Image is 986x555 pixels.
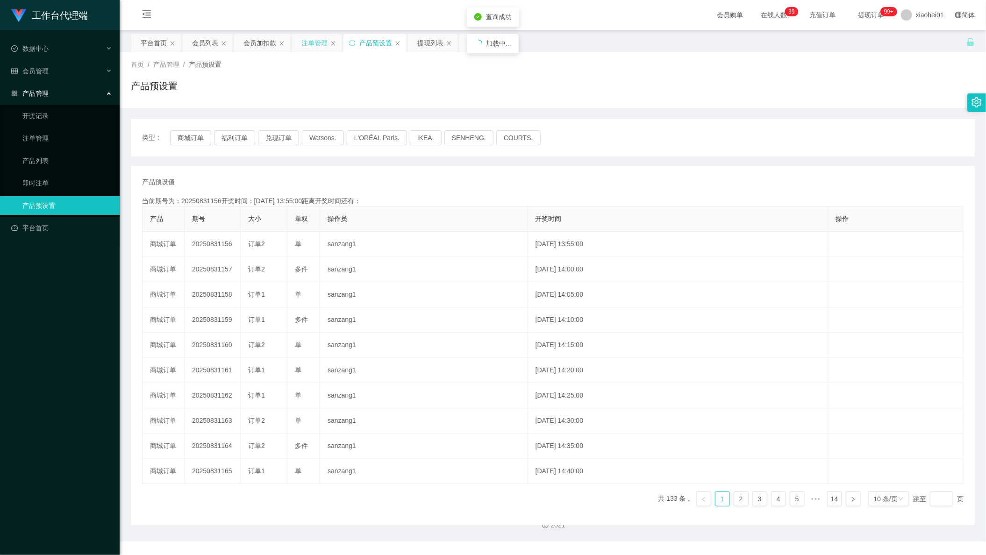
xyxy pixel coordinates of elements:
span: / [183,61,185,68]
td: 商城订单 [143,408,185,434]
span: 操作员 [328,215,347,222]
button: 福利订单 [214,130,255,145]
span: 订单2 [248,417,265,424]
i: 图标: unlock [966,38,975,46]
span: 单 [295,366,301,374]
td: sanzang1 [320,434,528,459]
sup: 39 [785,7,798,16]
td: [DATE] 14:30:00 [528,408,829,434]
i: 图标: sync [349,40,356,46]
span: 数据中心 [11,45,49,52]
span: 充值订单 [805,12,840,18]
td: sanzang1 [320,282,528,307]
i: 图标: close [221,41,227,46]
span: 单 [295,391,301,399]
div: 平台首页 [141,34,167,52]
a: 2 [734,492,748,506]
button: L'ORÉAL Paris. [347,130,407,145]
td: sanzang1 [320,408,528,434]
span: 产品管理 [11,90,49,97]
span: 产品预设置 [189,61,221,68]
a: 14 [828,492,842,506]
span: 订单1 [248,316,265,323]
h1: 工作台代理端 [32,0,88,30]
td: 20250831165 [185,459,241,484]
i: 图标: close [395,41,400,46]
span: 加载中... [486,40,511,47]
i: 图标: right [850,497,856,502]
td: [DATE] 14:35:00 [528,434,829,459]
button: SENHENG. [444,130,493,145]
td: 商城订单 [143,333,185,358]
span: 订单1 [248,391,265,399]
span: 操作 [836,215,849,222]
a: 产品列表 [22,151,112,170]
img: logo.9652507e.png [11,9,26,22]
a: 1 [715,492,729,506]
div: 提现列表 [417,34,443,52]
span: 单 [295,417,301,424]
td: [DATE] 13:55:00 [528,232,829,257]
i: 图标: setting [972,97,982,107]
span: 会员管理 [11,67,49,75]
i: 图标: close [170,41,175,46]
i: 图标: check-circle-o [11,45,18,52]
td: sanzang1 [320,232,528,257]
span: 订单2 [248,240,265,248]
td: sanzang1 [320,333,528,358]
span: 订单1 [248,291,265,298]
li: 14 [827,491,842,506]
span: 单 [295,240,301,248]
span: 产品预设值 [142,177,175,187]
a: 产品预设置 [22,196,112,215]
td: 商城订单 [143,282,185,307]
a: 图标: dashboard平台首页 [11,219,112,237]
a: 4 [772,492,786,506]
td: [DATE] 14:20:00 [528,358,829,383]
td: [DATE] 14:15:00 [528,333,829,358]
td: 商城订单 [143,383,185,408]
span: 产品管理 [153,61,179,68]
a: 注单管理 [22,129,112,148]
td: 商城订单 [143,358,185,383]
div: 会员加扣款 [243,34,276,52]
button: IKEA. [410,130,442,145]
a: 开奖记录 [22,107,112,125]
span: 订单1 [248,366,265,374]
td: 20250831159 [185,307,241,333]
span: 单 [295,341,301,349]
li: 4 [771,491,786,506]
div: 注单管理 [301,34,328,52]
div: 当前期号为：20250831156开奖时间：[DATE] 13:55:00距离开奖时间还有： [142,196,964,206]
div: 跳至 页 [913,491,964,506]
button: Watsons. [302,130,344,145]
a: 5 [790,492,804,506]
sup: 1032 [880,7,897,16]
p: 9 [792,7,795,16]
td: 20250831164 [185,434,241,459]
span: 订单2 [248,265,265,273]
div: 2021 [127,520,979,530]
td: 20250831163 [185,408,241,434]
i: 图标: left [701,497,707,502]
td: [DATE] 14:25:00 [528,383,829,408]
td: [DATE] 14:05:00 [528,282,829,307]
td: 商城订单 [143,257,185,282]
span: 开奖时间 [536,215,562,222]
td: 商城订单 [143,459,185,484]
a: 工作台代理端 [11,11,88,19]
li: 向后 5 页 [808,491,823,506]
span: 多件 [295,265,308,273]
p: 3 [788,7,792,16]
span: ••• [808,491,823,506]
td: sanzang1 [320,257,528,282]
span: 单 [295,467,301,475]
span: 提现订单 [853,12,889,18]
i: 图标: close [279,41,285,46]
button: 商城订单 [170,130,211,145]
i: 图标: appstore-o [11,90,18,97]
td: 商城订单 [143,232,185,257]
button: COURTS. [496,130,541,145]
i: icon: loading [475,40,482,47]
td: 20250831160 [185,333,241,358]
